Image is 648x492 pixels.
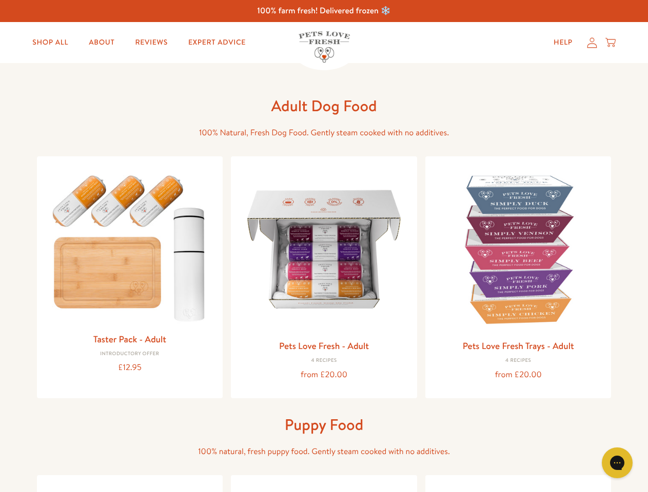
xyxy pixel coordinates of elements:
[198,446,450,457] span: 100% natural, fresh puppy food. Gently steam cooked with no additives.
[299,31,350,63] img: Pets Love Fresh
[434,368,603,382] div: from £20.00
[93,333,166,345] a: Taster Pack - Adult
[127,32,175,53] a: Reviews
[45,351,215,357] div: Introductory Offer
[24,32,76,53] a: Shop All
[545,32,581,53] a: Help
[160,96,488,116] h1: Adult Dog Food
[180,32,254,53] a: Expert Advice
[45,165,215,327] img: Taster Pack - Adult
[463,339,574,352] a: Pets Love Fresh Trays - Adult
[434,165,603,334] img: Pets Love Fresh Trays - Adult
[239,165,409,334] img: Pets Love Fresh - Adult
[45,361,215,375] div: £12.95
[597,444,638,482] iframe: Gorgias live chat messenger
[81,32,123,53] a: About
[434,358,603,364] div: 4 Recipes
[199,127,449,138] span: 100% Natural, Fresh Dog Food. Gently steam cooked with no additives.
[239,358,409,364] div: 4 Recipes
[239,368,409,382] div: from £20.00
[160,415,488,435] h1: Puppy Food
[279,339,369,352] a: Pets Love Fresh - Adult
